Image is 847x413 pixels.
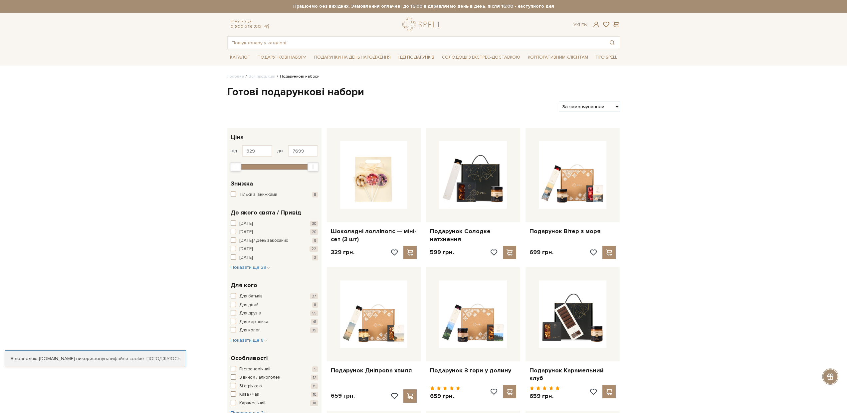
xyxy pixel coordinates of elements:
a: Солодощі з експрес-доставкою [439,52,523,63]
span: 9 [312,238,318,243]
a: Погоджуюсь [146,356,180,362]
span: Зі стрічкою [239,383,262,390]
button: З вином / алкоголем 17 [231,374,318,381]
span: Для друзів [239,310,261,317]
span: 41 [311,319,318,325]
p: 659 грн. [331,392,355,400]
a: Ідеї подарунків [396,52,437,63]
button: Для батьків 27 [231,293,318,300]
p: 599 грн. [430,248,454,256]
button: Пошук товару у каталозі [604,37,620,49]
span: 22 [310,246,318,252]
a: 0 800 319 233 [231,24,262,29]
a: logo [402,18,444,31]
button: Показати ще 8 [231,337,268,344]
a: Головна [227,74,244,79]
a: telegram [263,24,270,29]
a: Шоколадні лолліпопс — міні-сет (3 шт) [331,227,417,243]
span: Тільки зі знижками [239,192,277,198]
span: [DATE] / День закоханих [239,237,288,244]
span: Особливості [231,354,268,363]
span: 30 [310,221,318,226]
span: до [277,148,283,154]
span: 3 [312,255,318,260]
a: файли cookie [114,356,144,361]
span: 8 [312,192,318,198]
input: Пошук товару у каталозі [228,37,604,49]
a: Про Spell [593,52,620,63]
div: Ук [573,22,587,28]
button: Для дітей 8 [231,302,318,308]
span: 39 [310,327,318,333]
span: 20 [310,229,318,235]
a: Подарунок Вітер з моря [529,227,616,235]
span: Карамельний [239,400,266,407]
button: Показати ще 28 [231,264,270,271]
a: Подарунок З гори у долину [430,367,516,374]
li: Подарункові набори [275,74,319,80]
span: 5 [312,366,318,372]
input: Ціна [288,145,318,157]
button: Тільки зі знижками 8 [231,192,318,198]
span: З вином / алкоголем [239,374,281,381]
a: Подарунки на День народження [312,52,393,63]
span: Знижка [231,179,253,188]
button: Карамельний 38 [231,400,318,407]
a: Подарунок Солодке натхнення [430,227,516,243]
span: Для колег [239,327,260,334]
span: [DATE] [239,220,253,227]
span: 27 [310,293,318,299]
p: 699 грн. [529,248,553,256]
button: [DATE] 3 [231,254,318,261]
span: [DATE] [239,229,253,235]
a: En [581,22,587,28]
button: Зі стрічкою 15 [231,383,318,390]
span: 10 [311,392,318,397]
span: 15 [311,383,318,389]
span: 8 [312,302,318,308]
button: Для друзів 55 [231,310,318,317]
span: Гастрономічний [239,366,271,373]
button: Гастрономічний 5 [231,366,318,373]
a: Каталог [227,52,253,63]
a: Корпоративним клієнтам [525,52,591,63]
button: Для керівника 41 [231,319,318,325]
span: Кава / чай [239,391,259,398]
span: [DATE] [239,254,253,261]
span: від [231,148,237,154]
span: 38 [310,400,318,406]
a: Подарунок Дніпрова хвиля [331,367,417,374]
button: [DATE] 30 [231,220,318,227]
div: Я дозволяю [DOMAIN_NAME] використовувати [5,356,186,362]
button: Для колег 39 [231,327,318,334]
span: До якого свята / Привід [231,208,301,217]
span: [DATE] [239,246,253,252]
a: Подарункові набори [255,52,309,63]
a: Подарунок Карамельний клуб [529,367,616,382]
div: Max [308,162,319,172]
input: Ціна [242,145,272,157]
span: Ціна [231,133,244,142]
a: Вся продукція [249,74,275,79]
p: 659 грн. [430,392,460,400]
span: Для батьків [239,293,263,300]
strong: Працюємо без вихідних. Замовлення оплачені до 16:00 відправляємо день в день, після 16:00 - насту... [227,3,620,9]
span: 17 [311,375,318,380]
span: | [579,22,580,28]
p: 329 грн. [331,248,354,256]
span: Для керівника [239,319,268,325]
h1: Готові подарункові набори [227,85,620,99]
span: 55 [310,310,318,316]
button: [DATE] / День закоханих 9 [231,237,318,244]
div: Min [230,162,241,172]
button: [DATE] 20 [231,229,318,235]
span: Для дітей [239,302,259,308]
button: Кава / чай 10 [231,391,318,398]
span: Консультація: [231,19,270,24]
button: [DATE] 22 [231,246,318,252]
span: Для кого [231,281,257,290]
p: 659 грн. [529,392,560,400]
